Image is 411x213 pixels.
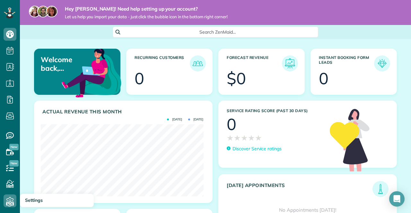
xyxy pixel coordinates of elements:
p: Discover Service ratings [232,145,282,152]
div: 0 [135,70,144,86]
img: icon_forecast_revenue-8c13a41c7ed35a8dcfafea3cbb826a0462acb37728057bba2d056411b612bbbe.png [284,57,296,70]
div: 0 [319,70,328,86]
span: Settings [25,197,43,203]
img: maria-72a9807cf96188c08ef61303f053569d2e2a8a1cde33d635c8a3ac13582a053d.jpg [29,6,40,17]
img: dashboard_welcome-42a62b7d889689a78055ac9021e634bf52bae3f8056760290aed330b23ab8690.png [60,41,123,103]
h3: Forecast Revenue [227,55,282,71]
strong: Hey [PERSON_NAME]! Need help setting up your account? [65,6,228,12]
span: ★ [234,132,241,143]
div: $0 [227,70,246,86]
h3: Recurring Customers [135,55,190,71]
span: ★ [248,132,255,143]
span: New [9,144,19,150]
img: michelle-19f622bdf1676172e81f8f8fba1fb50e276960ebfe0243fe18214015130c80e4.jpg [46,6,57,17]
img: jorge-587dff0eeaa6aab1f244e6dc62b8924c3b6ad411094392a53c71c6c4a576187d.jpg [37,6,49,17]
h3: [DATE] Appointments [227,183,372,197]
h3: Actual Revenue this month [42,109,206,115]
p: Welcome back, [PERSON_NAME]! [41,55,92,72]
span: ★ [241,132,248,143]
h3: Instant Booking Form Leads [319,55,374,71]
h3: Service Rating score (past 30 days) [227,109,323,113]
a: Settings [20,194,94,207]
img: icon_todays_appointments-901f7ab196bb0bea1936b74009e4eb5ffbc2d2711fa7634e0d609ed5ef32b18b.png [374,183,387,195]
div: 0 [227,116,236,132]
img: icon_form_leads-04211a6a04a5b2264e4ee56bc0799ec3eb69b7e499cbb523a139df1d13a81ae0.png [376,57,389,70]
a: Discover Service ratings [227,145,282,152]
img: icon_recurring_customers-cf858462ba22bcd05b5a5880d41d6543d210077de5bb9ebc9590e49fd87d84ed.png [191,57,204,70]
div: Open Intercom Messenger [389,191,405,207]
span: [DATE] [167,118,182,121]
span: [DATE] [188,118,203,121]
span: ★ [227,132,234,143]
span: New [9,160,19,167]
span: Let us help you import your data - just click the bubble icon in the bottom right corner! [65,14,228,20]
span: ★ [255,132,262,143]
